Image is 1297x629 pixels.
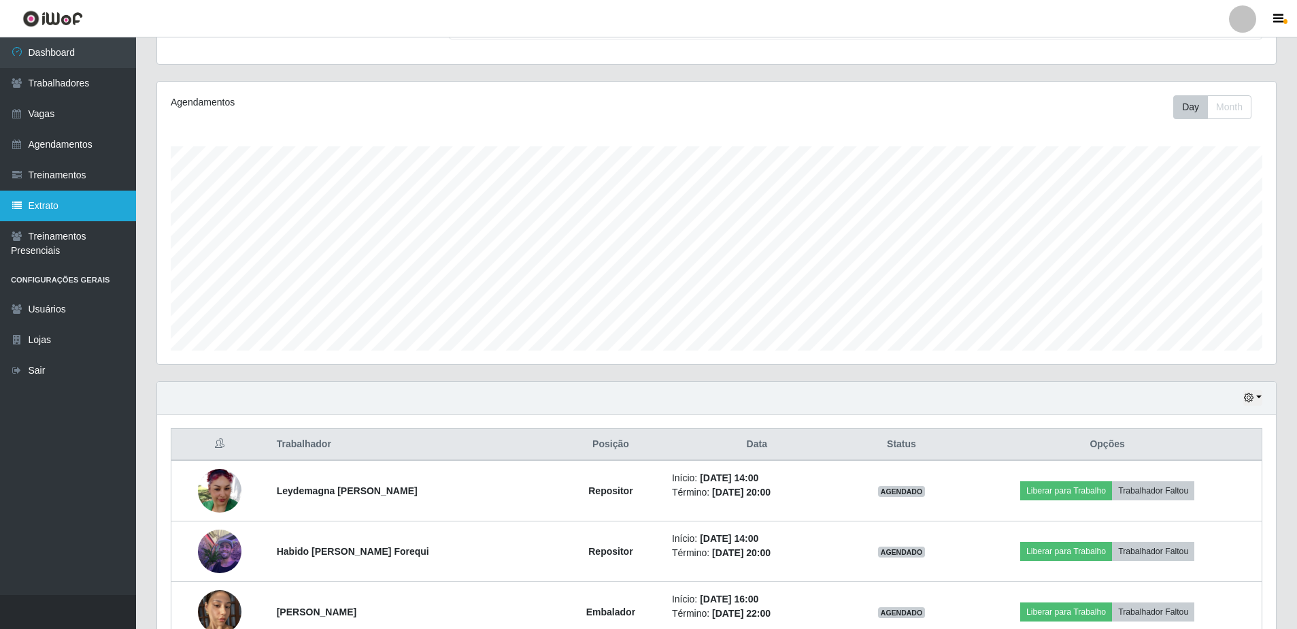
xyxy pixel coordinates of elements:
[878,607,926,618] span: AGENDADO
[712,608,771,619] time: [DATE] 22:00
[1173,95,1262,119] div: Toolbar with button groups
[1020,481,1112,500] button: Liberar para Trabalho
[171,95,613,110] div: Agendamentos
[277,546,429,557] strong: Habido [PERSON_NAME] Forequi
[953,429,1262,461] th: Opções
[672,592,842,607] li: Início:
[198,469,241,513] img: 1754944379156.jpeg
[1020,602,1112,622] button: Liberar para Trabalho
[277,607,356,617] strong: [PERSON_NAME]
[878,547,926,558] span: AGENDADO
[700,533,758,544] time: [DATE] 14:00
[672,485,842,500] li: Término:
[878,486,926,497] span: AGENDADO
[850,429,954,461] th: Status
[712,547,771,558] time: [DATE] 20:00
[672,546,842,560] li: Término:
[586,607,635,617] strong: Embalador
[1112,602,1194,622] button: Trabalhador Faltou
[198,522,241,580] img: 1755521550319.jpeg
[672,607,842,621] li: Término:
[1112,542,1194,561] button: Trabalhador Faltou
[700,472,758,483] time: [DATE] 14:00
[1207,95,1251,119] button: Month
[588,546,633,557] strong: Repositor
[588,485,633,496] strong: Repositor
[1173,95,1208,119] button: Day
[664,429,850,461] th: Data
[1020,542,1112,561] button: Liberar para Trabalho
[1112,481,1194,500] button: Trabalhador Faltou
[22,10,83,27] img: CoreUI Logo
[672,532,842,546] li: Início:
[672,471,842,485] li: Início:
[269,429,558,461] th: Trabalhador
[712,487,771,498] time: [DATE] 20:00
[277,485,418,496] strong: Leydemagna [PERSON_NAME]
[1173,95,1251,119] div: First group
[700,594,758,604] time: [DATE] 16:00
[558,429,664,461] th: Posição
